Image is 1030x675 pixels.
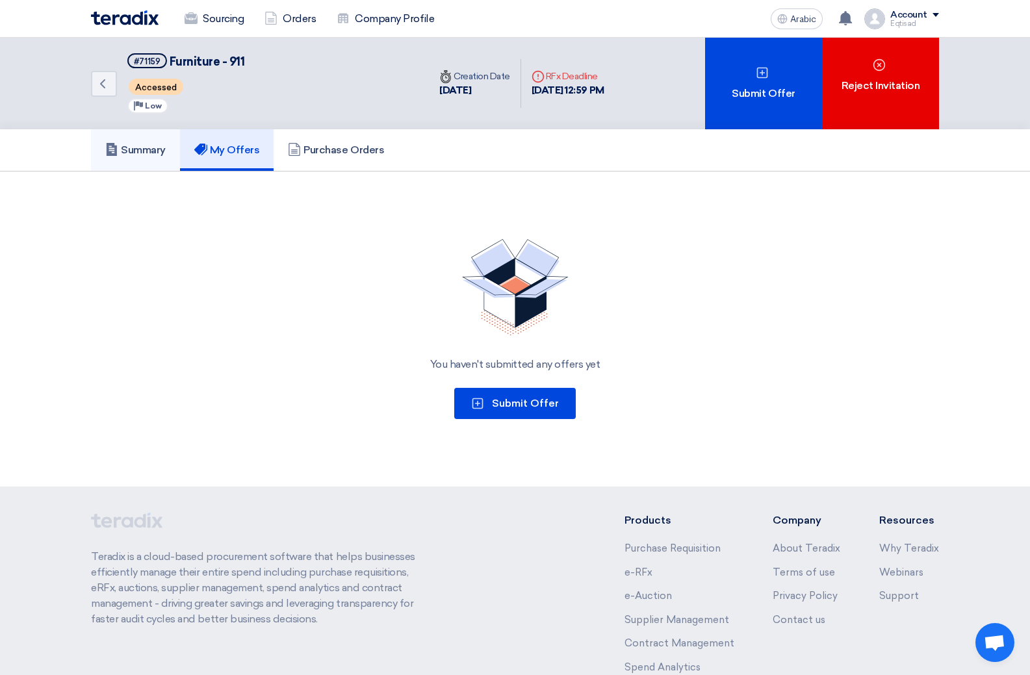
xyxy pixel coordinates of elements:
[303,144,384,156] font: Purchase Orders
[773,542,840,554] a: About Teradix
[624,637,734,649] a: Contract Management
[771,8,823,29] button: Arabic
[864,8,885,29] img: profile_test.png
[890,19,916,28] font: Eqtisad
[274,129,398,171] a: Purchase Orders
[624,590,672,602] a: e-Auction
[439,84,471,96] font: [DATE]
[975,623,1014,662] div: Open chat
[174,5,254,33] a: Sourcing
[91,10,159,25] img: Teradix logo
[283,12,316,25] font: Orders
[879,514,934,526] font: Resources
[170,55,245,69] font: Furniture - 911
[546,71,598,82] font: RFx Deadline
[773,567,835,578] a: Terms of use
[454,71,510,82] font: Creation Date
[91,129,180,171] a: Summary
[210,144,260,156] font: My Offers
[773,590,838,602] a: Privacy Policy
[624,661,701,673] a: Spend Analytics
[127,53,244,70] h5: Furniture - 911
[121,144,166,156] font: Summary
[430,358,600,370] font: You haven't submitted any offers yet
[624,614,729,626] a: Supplier Management
[254,5,326,33] a: Orders
[454,388,576,419] button: Submit Offer
[492,397,559,409] font: Submit Offer
[842,79,920,92] font: Reject Invitation
[624,567,652,578] a: e-RFx
[134,57,161,66] font: #71159
[773,614,825,626] a: Contact us
[532,84,604,96] font: [DATE] 12:59 PM
[890,9,927,20] font: Account
[203,12,244,25] font: Sourcing
[624,514,671,526] font: Products
[135,83,177,92] font: Accessed
[773,514,821,526] font: Company
[145,101,162,110] font: Low
[879,567,923,578] a: Webinars
[91,550,415,625] font: Teradix is ​​a cloud-based procurement software that helps businesses efficiently manage their en...
[879,542,939,554] a: Why Teradix
[732,87,795,99] font: Submit Offer
[624,542,721,554] a: Purchase Requisition
[355,12,434,25] font: Company Profile
[790,14,816,25] font: Arabic
[180,129,274,171] a: My Offers
[879,590,919,602] a: Support
[462,239,569,336] img: No Quotations Found!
